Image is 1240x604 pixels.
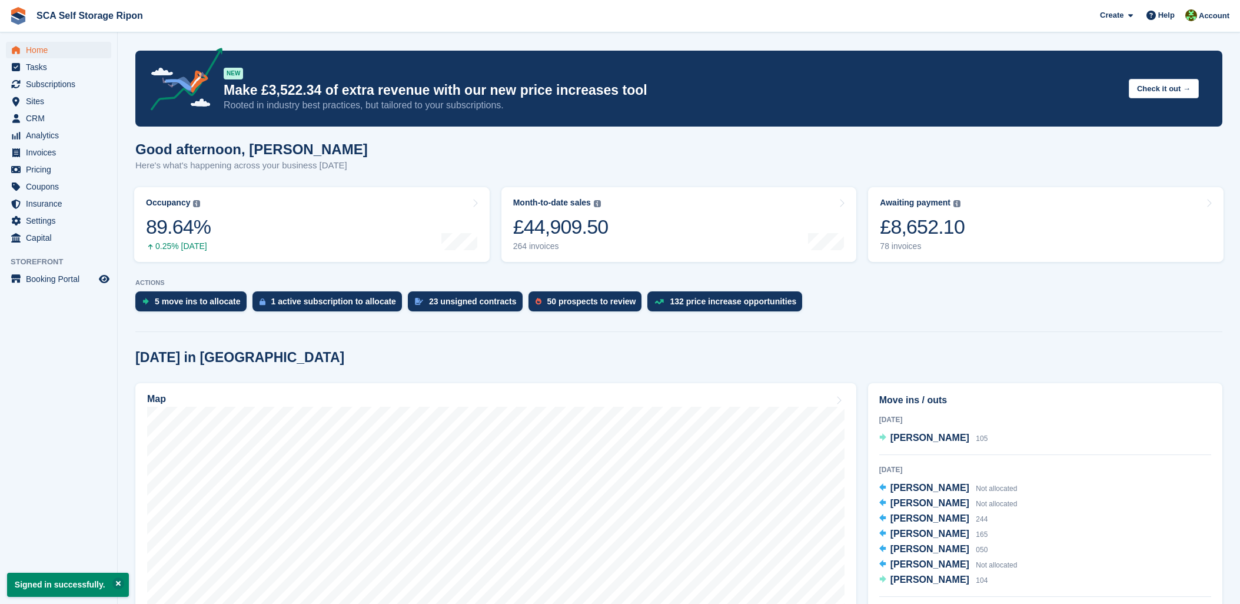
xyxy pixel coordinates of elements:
[501,187,857,262] a: Month-to-date sales £44,909.50 264 invoices
[135,159,368,172] p: Here's what's happening across your business [DATE]
[11,256,117,268] span: Storefront
[408,291,528,317] a: 23 unsigned contracts
[6,230,111,246] a: menu
[135,291,252,317] a: 5 move ins to allocate
[146,198,190,208] div: Occupancy
[670,297,796,306] div: 132 price increase opportunities
[26,161,97,178] span: Pricing
[26,195,97,212] span: Insurance
[7,573,129,597] p: Signed in successfully.
[6,110,111,127] a: menu
[135,350,344,366] h2: [DATE] in [GEOGRAPHIC_DATA]
[415,298,423,305] img: contract_signature_icon-13c848040528278c33f63329250d36e43548de30e8caae1d1a13099fd9432cc5.svg
[224,82,1119,99] p: Make £3,522.34 of extra revenue with our new price increases tool
[271,297,396,306] div: 1 active subscription to allocate
[26,110,97,127] span: CRM
[6,127,111,144] a: menu
[880,241,965,251] div: 78 invoices
[6,42,111,58] a: menu
[1129,79,1199,98] button: Check it out →
[547,297,636,306] div: 50 prospects to review
[976,546,988,554] span: 050
[976,561,1017,569] span: Not allocated
[429,297,517,306] div: 23 unsigned contracts
[953,200,960,207] img: icon-info-grey-7440780725fd019a000dd9b08b2336e03edf1995a4989e88bcd33f0948082b44.svg
[890,544,969,554] span: [PERSON_NAME]
[890,559,969,569] span: [PERSON_NAME]
[146,215,211,239] div: 89.64%
[976,515,988,523] span: 244
[868,187,1224,262] a: Awaiting payment £8,652.10 78 invoices
[6,178,111,195] a: menu
[879,557,1018,573] a: [PERSON_NAME] Not allocated
[6,144,111,161] a: menu
[976,434,988,443] span: 105
[155,297,241,306] div: 5 move ins to allocate
[890,529,969,539] span: [PERSON_NAME]
[879,573,988,588] a: [PERSON_NAME] 104
[513,241,609,251] div: 264 invoices
[252,291,408,317] a: 1 active subscription to allocate
[26,271,97,287] span: Booking Portal
[1100,9,1123,21] span: Create
[147,394,166,404] h2: Map
[141,48,223,115] img: price-adjustments-announcement-icon-8257ccfd72463d97f412b2fc003d46551f7dbcb40ab6d574587a9cd5c0d94...
[976,484,1017,493] span: Not allocated
[879,393,1211,407] h2: Move ins / outs
[135,279,1222,287] p: ACTIONS
[528,291,648,317] a: 50 prospects to review
[224,68,243,79] div: NEW
[26,213,97,229] span: Settings
[976,530,988,539] span: 165
[1158,9,1175,21] span: Help
[134,187,490,262] a: Occupancy 89.64% 0.25% [DATE]
[260,298,265,306] img: active_subscription_to_allocate_icon-d502201f5373d7db506a760aba3b589e785aa758c864c3986d89f69b8ff3...
[513,198,591,208] div: Month-to-date sales
[880,198,950,208] div: Awaiting payment
[976,576,988,585] span: 104
[976,500,1017,508] span: Not allocated
[26,93,97,109] span: Sites
[1185,9,1197,21] img: Kelly Neesham
[26,178,97,195] span: Coupons
[26,127,97,144] span: Analytics
[594,200,601,207] img: icon-info-grey-7440780725fd019a000dd9b08b2336e03edf1995a4989e88bcd33f0948082b44.svg
[647,291,808,317] a: 132 price increase opportunities
[880,215,965,239] div: £8,652.10
[97,272,111,286] a: Preview store
[26,42,97,58] span: Home
[26,59,97,75] span: Tasks
[6,161,111,178] a: menu
[193,200,200,207] img: icon-info-grey-7440780725fd019a000dd9b08b2336e03edf1995a4989e88bcd33f0948082b44.svg
[6,76,111,92] a: menu
[9,7,27,25] img: stora-icon-8386f47178a22dfd0bd8f6a31ec36ba5ce8667c1dd55bd0f319d3a0aa187defe.svg
[536,298,541,305] img: prospect-51fa495bee0391a8d652442698ab0144808aea92771e9ea1ae160a38d050c398.svg
[6,271,111,287] a: menu
[879,431,988,446] a: [PERSON_NAME] 105
[224,99,1119,112] p: Rooted in industry best practices, but tailored to your subscriptions.
[513,215,609,239] div: £44,909.50
[32,6,148,25] a: SCA Self Storage Ripon
[879,542,988,557] a: [PERSON_NAME] 050
[879,464,1211,475] div: [DATE]
[890,513,969,523] span: [PERSON_NAME]
[890,483,969,493] span: [PERSON_NAME]
[26,76,97,92] span: Subscriptions
[6,59,111,75] a: menu
[6,93,111,109] a: menu
[135,141,368,157] h1: Good afternoon, [PERSON_NAME]
[6,213,111,229] a: menu
[879,512,988,527] a: [PERSON_NAME] 244
[879,496,1018,512] a: [PERSON_NAME] Not allocated
[890,433,969,443] span: [PERSON_NAME]
[142,298,149,305] img: move_ins_to_allocate_icon-fdf77a2bb77ea45bf5b3d319d69a93e2d87916cf1d5bf7949dd705db3b84f3ca.svg
[26,144,97,161] span: Invoices
[146,241,211,251] div: 0.25% [DATE]
[879,414,1211,425] div: [DATE]
[879,481,1018,496] a: [PERSON_NAME] Not allocated
[654,299,664,304] img: price_increase_opportunities-93ffe204e8149a01c8c9dc8f82e8f89637d9d84a8eef4429ea346261dce0b2c0.svg
[26,230,97,246] span: Capital
[890,498,969,508] span: [PERSON_NAME]
[1199,10,1229,22] span: Account
[6,195,111,212] a: menu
